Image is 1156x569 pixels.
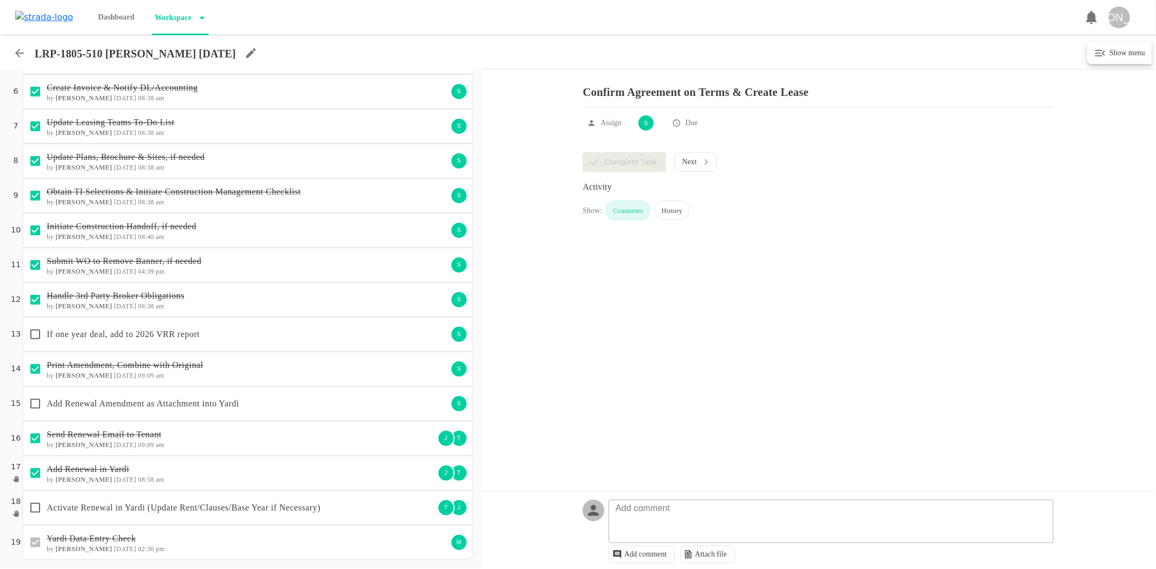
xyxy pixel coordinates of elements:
div: [PERSON_NAME] [1108,7,1130,28]
b: [PERSON_NAME] [56,545,113,553]
p: LRP-1805-510 [PERSON_NAME] [DATE] [35,47,236,60]
div: S [637,114,655,132]
h6: by [DATE] 09:09 am [47,372,447,379]
p: Attach file [695,550,727,559]
div: S [450,187,468,204]
b: [PERSON_NAME] [56,164,113,171]
p: 11 [11,259,21,271]
p: 14 [11,363,21,375]
p: 17 [11,461,21,473]
p: 19 [11,536,21,548]
b: [PERSON_NAME] [56,198,113,206]
img: strada-logo [15,11,73,24]
h6: by [DATE] 04:39 pm [47,268,447,275]
div: S [450,222,468,239]
p: Dashboard [95,7,138,28]
p: 7 [14,120,18,132]
p: Assign [600,118,621,128]
p: Handle 3rd Party Broker Obligations [47,289,447,302]
b: [PERSON_NAME] [56,302,113,310]
p: Add Renewal Amendment as Attachment into Yardi [47,397,447,410]
h6: by [DATE] 08:38 am [47,198,447,206]
div: J [437,464,455,482]
h6: by [DATE] 08:38 am [47,94,447,102]
div: J [437,430,455,447]
div: J [450,499,468,516]
p: Workspace [152,7,192,29]
p: Create Invoice & Notify DL/Accounting [47,81,447,94]
p: Next [682,158,697,166]
b: [PERSON_NAME] [56,268,113,275]
p: Confirm Agreement on Terms & Create Lease [583,77,1055,99]
h6: by [DATE] 08:38 am [47,129,447,137]
p: Due [686,118,698,128]
p: 16 [11,432,21,444]
p: If one year deal, add to 2026 VRR report [47,328,447,341]
div: M [450,534,468,551]
p: Submit WO to Remove Banner, if needed [47,255,447,268]
b: [PERSON_NAME] [56,476,113,483]
div: Activity [583,180,1055,193]
p: 13 [11,328,21,340]
p: Add comment [624,550,667,559]
p: Update Leasing Teams To-Do List [47,116,447,129]
h6: by [DATE] 08:38 am [47,164,447,171]
div: History [655,201,690,220]
p: Update Plans, Brochure & Sites, if needed [47,151,447,164]
p: Add comment [610,502,675,515]
b: [PERSON_NAME] [56,129,113,137]
div: S [450,326,468,343]
p: Add Renewal in Yardi [47,463,434,476]
b: [PERSON_NAME] [56,441,113,449]
div: Show: [583,205,602,220]
div: S [450,291,468,308]
p: 15 [11,398,21,410]
p: Activate Renewal in Yardi (Update Rent/Clauses/Base Year if Necessary) [47,501,434,514]
div: T [437,499,455,516]
h6: by [DATE] 08:38 am [47,302,447,310]
p: 6 [14,86,18,98]
div: S [450,118,468,135]
p: 9 [14,190,18,202]
button: [PERSON_NAME] [1104,2,1134,33]
p: 18 [11,496,21,508]
div: T [450,464,468,482]
div: S [450,152,468,170]
p: 12 [11,294,21,306]
h6: by [DATE] 08:58 am [47,476,434,483]
div: S [450,83,468,100]
p: Yardi Data Entry Check [47,532,447,545]
h6: by [DATE] 09:09 am [47,441,434,449]
b: [PERSON_NAME] [56,94,113,102]
div: S [450,395,468,412]
h6: Show menu [1107,47,1145,60]
p: Initiate Construction Handoff, if needed [47,220,447,233]
b: [PERSON_NAME] [56,233,113,241]
div: T [450,430,468,447]
p: 10 [11,224,21,236]
div: Comments [606,201,650,220]
h6: by [DATE] 02:30 pm [47,545,447,553]
p: Obtain TI Selections & Initiate Construction Management Checklist [47,185,447,198]
b: [PERSON_NAME] [56,372,113,379]
p: Send Renewal Email to Tenant [47,428,434,441]
div: S [450,256,468,274]
div: S [450,360,468,378]
h6: by [DATE] 08:40 am [47,233,447,241]
p: 8 [14,155,18,167]
p: Print Amendment, Combine with Original [47,359,447,372]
